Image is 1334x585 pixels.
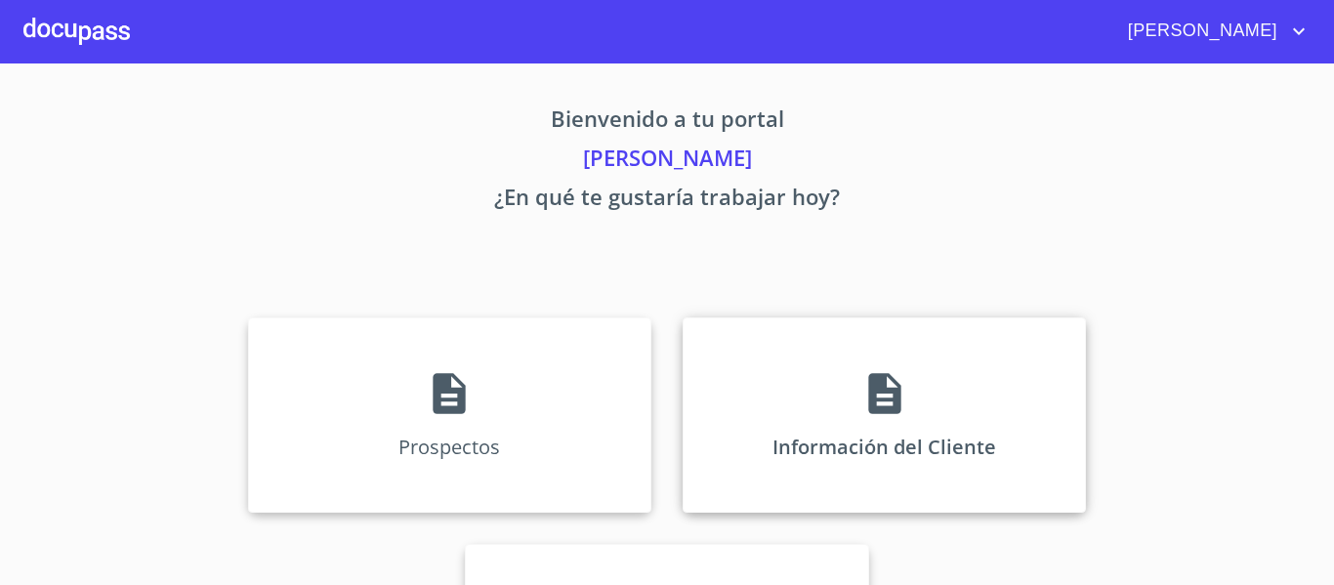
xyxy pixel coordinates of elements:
[65,181,1269,220] p: ¿En qué te gustaría trabajar hoy?
[1113,16,1311,47] button: account of current user
[772,434,996,460] p: Información del Cliente
[398,434,500,460] p: Prospectos
[1113,16,1287,47] span: [PERSON_NAME]
[65,142,1269,181] p: [PERSON_NAME]
[65,103,1269,142] p: Bienvenido a tu portal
